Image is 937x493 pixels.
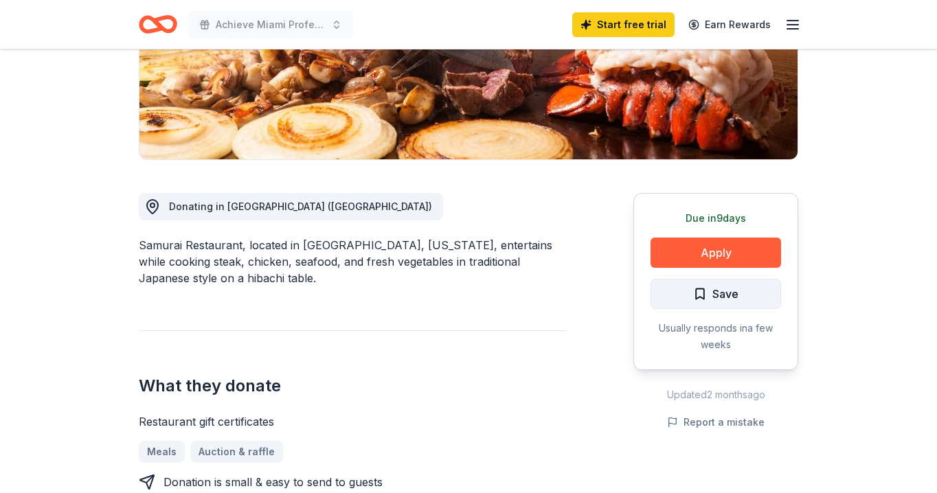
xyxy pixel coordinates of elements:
div: Restaurant gift certificates [139,413,567,430]
a: Earn Rewards [680,12,779,37]
a: Home [139,8,177,41]
button: Save [651,279,781,309]
div: Updated 2 months ago [633,387,798,403]
span: Achieve Miami Professional Development Session [216,16,326,33]
div: Usually responds in a few weeks [651,320,781,353]
button: Apply [651,238,781,268]
div: Due in 9 days [651,210,781,227]
a: Meals [139,441,185,463]
div: Samurai Restaurant, located in [GEOGRAPHIC_DATA], [US_STATE], entertains while cooking steak, chi... [139,237,567,286]
h2: What they donate [139,375,567,397]
div: Donation is small & easy to send to guests [163,474,383,490]
a: Auction & raffle [190,441,283,463]
span: Donating in [GEOGRAPHIC_DATA] ([GEOGRAPHIC_DATA]) [169,200,432,212]
a: Start free trial [572,12,675,37]
button: Report a mistake [667,414,765,431]
span: Save [712,285,738,303]
button: Achieve Miami Professional Development Session [188,11,353,38]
